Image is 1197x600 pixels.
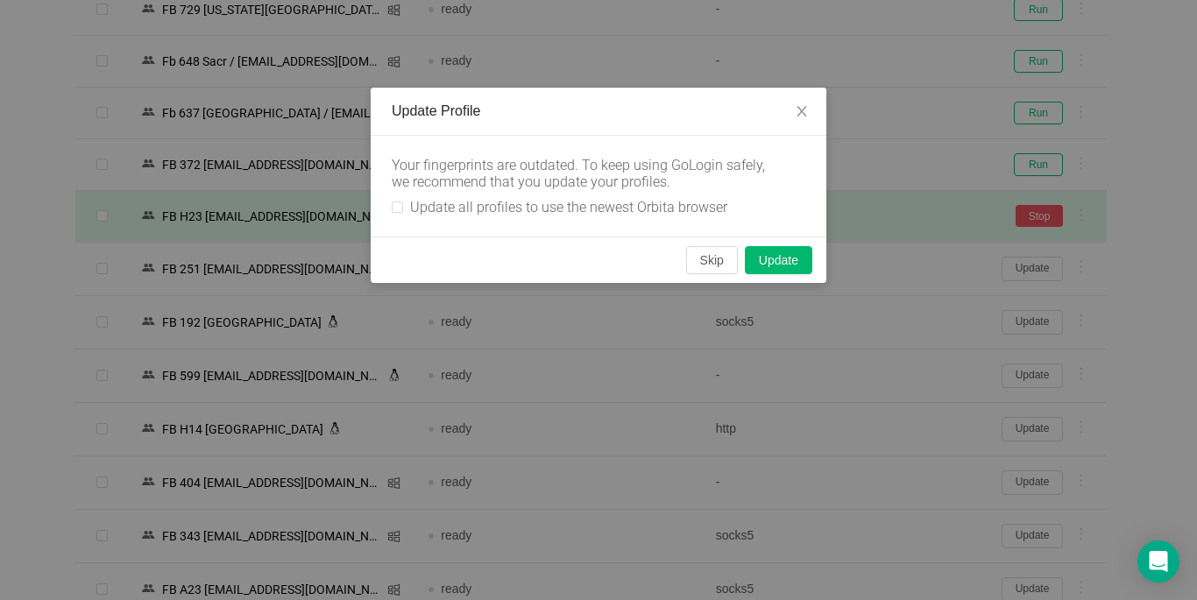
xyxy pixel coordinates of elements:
button: Close [777,88,826,137]
div: Update Profile [392,102,805,121]
span: Update all profiles to use the newest Orbita browser [403,199,734,215]
i: icon: close [795,104,809,118]
div: Your fingerprints are outdated. To keep using GoLogin safely, we recommend that you update your p... [392,157,777,190]
div: Open Intercom Messenger [1137,540,1179,582]
button: Skip [686,246,738,274]
button: Update [745,246,812,274]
